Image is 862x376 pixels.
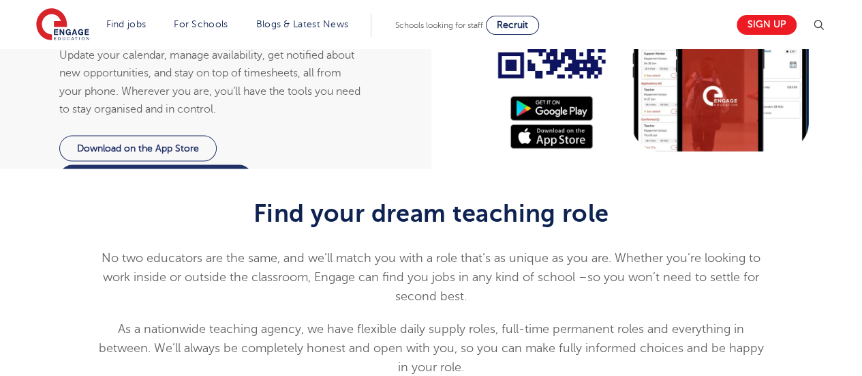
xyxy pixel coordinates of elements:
img: Engage Education [36,8,89,42]
a: Sign up [737,15,797,35]
span: As a nationwide teaching agency, we have flexible daily supply roles, full-time permanent roles a... [98,321,763,373]
a: Blogs & Latest News [256,19,349,29]
a: Download on the App Store [59,135,217,161]
a: Recruit [486,16,539,35]
h2: Find your dream teaching role [97,199,765,227]
a: Find jobs [106,19,147,29]
span: Recruit [497,20,528,30]
span: No two educators are the same, and we’ll match you with a role that’s as unique as you are. Wheth... [102,250,760,302]
a: Download on the Google Play Store [59,164,252,190]
span: Schools looking for staff [395,20,483,30]
a: For Schools [174,19,228,29]
p: Update your calendar, manage availability, get notified about new opportunities, and stay on top ... [59,46,362,117]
